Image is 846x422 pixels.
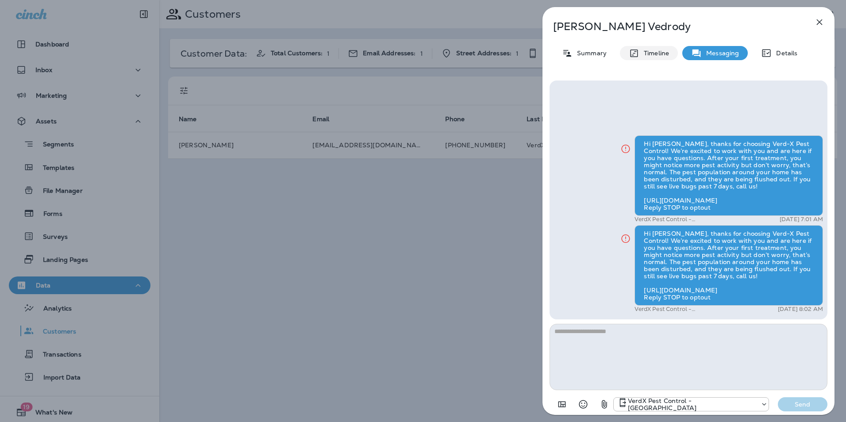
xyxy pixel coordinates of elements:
p: [DATE] 8:02 AM [778,306,823,313]
p: Summary [573,50,607,57]
button: Click for more info [617,140,634,158]
button: Select an emoji [574,395,592,413]
button: Click for more info [617,230,634,248]
div: +1 (629) 306-9680 [614,397,769,411]
p: Messaging [702,50,739,57]
button: Add in a premade template [553,395,571,413]
p: VerdX Pest Control - [GEOGRAPHIC_DATA] [634,306,747,313]
p: [DATE] 7:01 AM [780,216,823,223]
div: Hi [PERSON_NAME], thanks for choosing Verd-X Pest Control! We’re excited to work with you and are... [634,225,823,306]
div: Hi [PERSON_NAME], thanks for choosing Verd-X Pest Control! We’re excited to work with you and are... [634,135,823,216]
p: Timeline [639,50,669,57]
p: VerdX Pest Control - [GEOGRAPHIC_DATA] [628,397,756,411]
p: Details [772,50,797,57]
p: [PERSON_NAME] Vedrody [553,20,795,33]
p: VerdX Pest Control - [GEOGRAPHIC_DATA] [634,216,747,223]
